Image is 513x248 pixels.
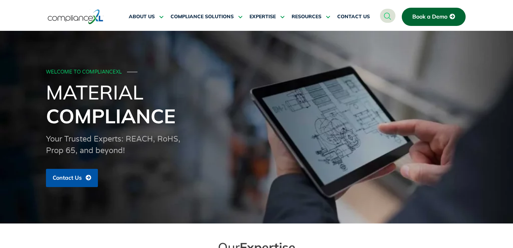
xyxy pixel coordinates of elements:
a: ABOUT US [129,8,164,25]
a: COMPLIANCE SOLUTIONS [171,8,242,25]
a: navsearch-button [380,9,395,23]
span: CONTACT US [337,14,370,20]
span: EXPERTISE [249,14,276,20]
span: ABOUT US [129,14,155,20]
div: WELCOME TO COMPLIANCEXL [46,69,465,75]
a: RESOURCES [292,8,330,25]
span: Your Trusted Experts: REACH, RoHS, Prop 65, and beyond! [46,135,180,155]
a: CONTACT US [337,8,370,25]
span: RESOURCES [292,14,321,20]
a: Contact Us [46,169,98,187]
h1: Material [46,80,467,128]
span: Book a Demo [412,14,447,20]
a: EXPERTISE [249,8,285,25]
a: Book a Demo [402,8,466,26]
img: logo-one.svg [48,9,104,25]
span: ─── [127,69,138,75]
span: COMPLIANCE SOLUTIONS [171,14,234,20]
span: Compliance [46,104,175,128]
span: Contact Us [53,175,82,181]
